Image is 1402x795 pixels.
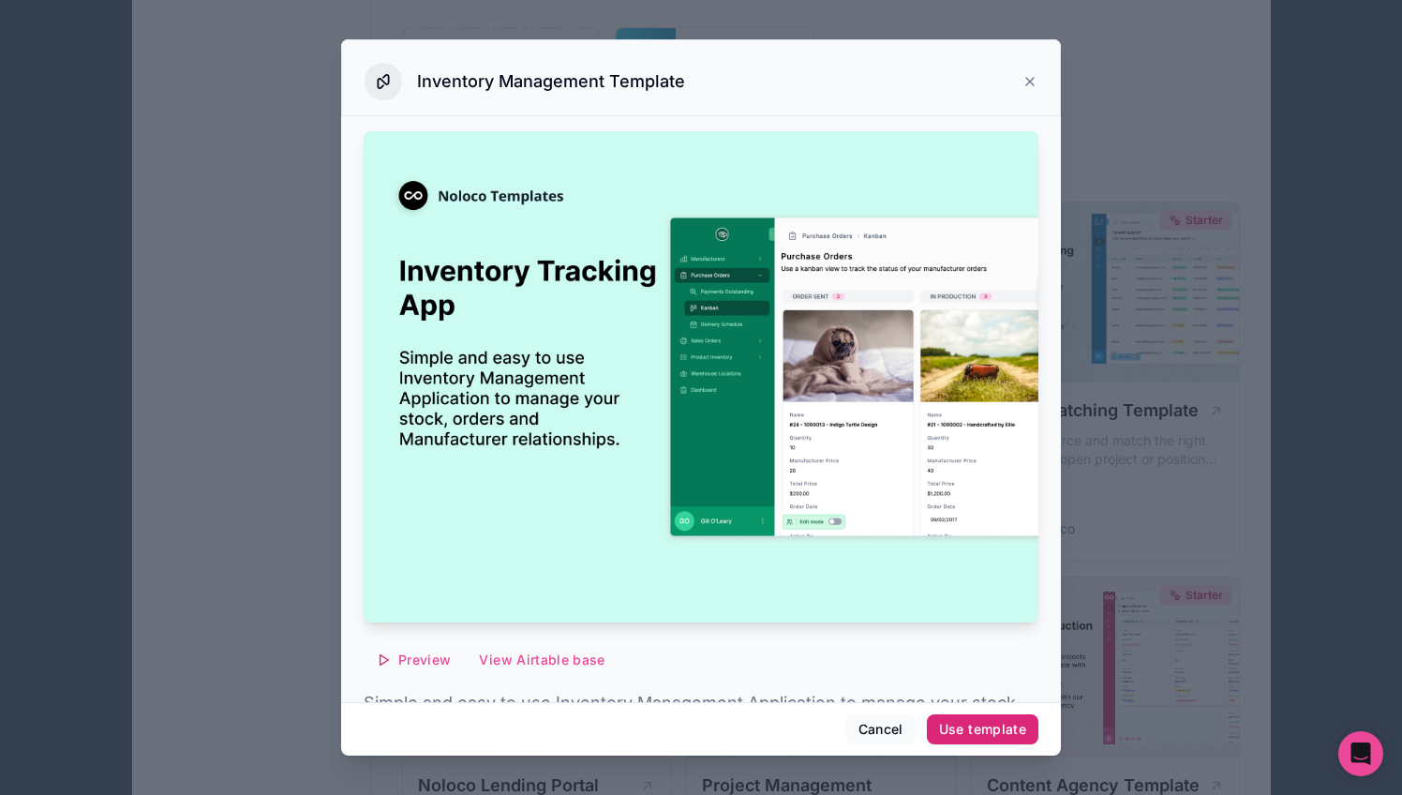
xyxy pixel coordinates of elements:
img: Inventory Management Template [364,131,1038,622]
button: Cancel [846,714,916,744]
span: Preview [398,652,451,668]
div: Use template [939,721,1026,738]
button: Preview [364,645,463,675]
button: View Airtable base [467,645,617,675]
h3: Inventory Management Template [417,70,685,93]
div: Open Intercom Messenger [1338,731,1383,776]
button: Use template [927,714,1038,744]
p: Simple and easy to use Inventory Management Application to manage your stock, orders and Manufact... [364,690,1038,742]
